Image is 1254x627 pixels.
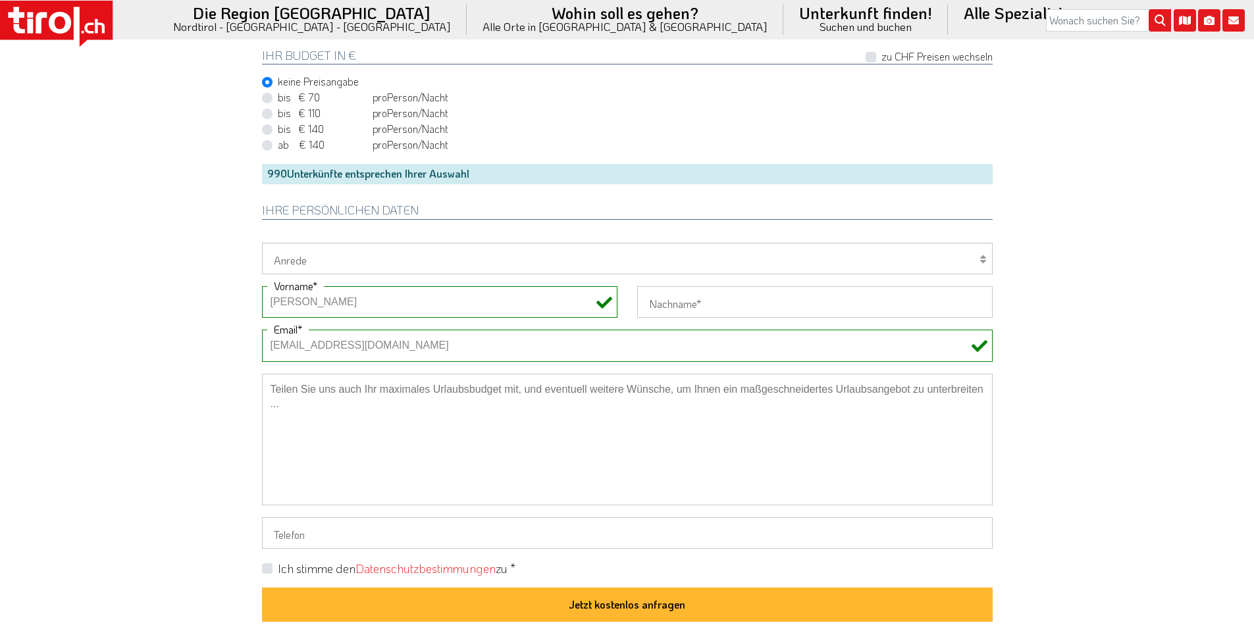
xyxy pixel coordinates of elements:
[1198,9,1220,32] i: Fotogalerie
[278,561,515,577] label: Ich stimme den zu *
[387,122,418,136] em: Person
[278,122,370,136] span: bis € 140
[278,138,370,152] span: ab € 140
[278,90,370,105] span: bis € 70
[262,49,993,65] h2: Ihr Budget in €
[278,106,370,120] span: bis € 110
[262,588,993,622] button: Jetzt kostenlos anfragen
[278,90,448,105] label: pro /Nacht
[278,106,448,120] label: pro /Nacht
[1222,9,1245,32] i: Kontakt
[799,21,932,32] small: Suchen und buchen
[173,21,451,32] small: Nordtirol - [GEOGRAPHIC_DATA] - [GEOGRAPHIC_DATA]
[881,49,993,64] label: zu CHF Preisen wechseln
[262,204,993,220] h2: Ihre persönlichen Daten
[483,21,768,32] small: Alle Orte in [GEOGRAPHIC_DATA] & [GEOGRAPHIC_DATA]
[278,122,448,136] label: pro /Nacht
[387,106,418,120] em: Person
[278,138,448,152] label: pro /Nacht
[1046,9,1171,32] input: Wonach suchen Sie?
[1174,9,1196,32] i: Karte öffnen
[267,166,287,180] span: 990
[355,561,496,576] a: Datenschutzbestimmungen
[262,164,993,184] div: Unterkünfte entsprechen Ihrer Auswahl
[278,74,359,89] label: keine Preisangabe
[387,90,418,104] em: Person
[387,138,418,151] em: Person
